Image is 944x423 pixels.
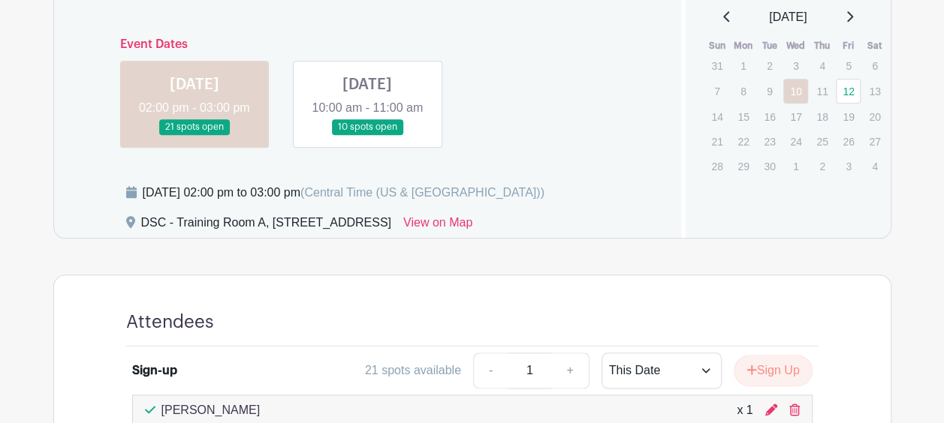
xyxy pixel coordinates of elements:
div: x 1 [737,401,752,419]
p: 18 [810,105,834,128]
p: 4 [810,54,834,77]
th: Tue [756,38,783,53]
span: [DATE] [769,8,807,26]
p: 26 [836,130,861,153]
div: DSC - Training Room A, [STREET_ADDRESS] [141,214,391,238]
p: 25 [810,130,834,153]
p: 31 [704,54,729,77]
p: 9 [757,79,782,103]
a: 10 [783,79,808,103]
span: (Central Time (US & [GEOGRAPHIC_DATA])) [300,186,544,199]
p: 1 [731,54,756,77]
p: 15 [731,105,756,128]
th: Thu [809,38,835,53]
p: 17 [783,105,808,128]
p: 30 [757,154,782,178]
p: 24 [783,130,808,153]
p: 11 [810,79,834,103]
p: 4 [862,154,887,178]
p: 3 [836,154,861,178]
p: 29 [731,154,756,178]
p: 3 [783,54,808,77]
p: 5 [836,54,861,77]
p: 8 [731,79,756,103]
p: 13 [862,79,887,103]
p: 14 [704,105,729,128]
div: Sign-up [132,361,177,379]
p: 20 [862,105,887,128]
p: 1 [783,154,808,178]
a: View on Map [403,214,472,238]
p: 16 [757,105,782,128]
p: 19 [836,105,861,128]
h6: Event Dates [108,37,628,52]
p: 23 [757,130,782,153]
p: 2 [757,54,782,77]
div: 21 spots available [365,361,461,379]
a: 12 [836,79,861,103]
p: [PERSON_NAME] [161,401,261,419]
div: [DATE] 02:00 pm to 03:00 pm [143,184,544,202]
th: Wed [783,38,809,53]
a: + [551,352,589,388]
th: Sun [704,38,730,53]
button: Sign Up [734,355,813,386]
p: 22 [731,130,756,153]
p: 27 [862,130,887,153]
th: Sat [861,38,888,53]
th: Fri [835,38,861,53]
a: - [473,352,508,388]
p: 21 [704,130,729,153]
p: 6 [862,54,887,77]
h4: Attendees [126,311,214,333]
p: 28 [704,154,729,178]
p: 2 [810,154,834,178]
th: Mon [730,38,756,53]
p: 7 [704,79,729,103]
